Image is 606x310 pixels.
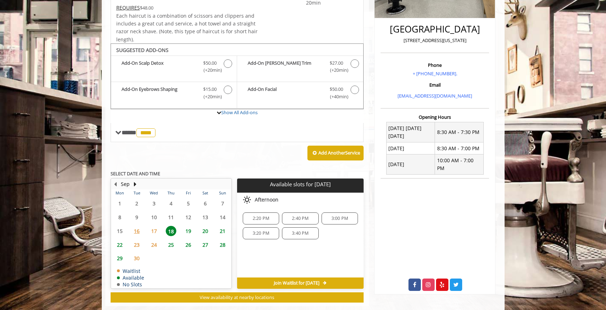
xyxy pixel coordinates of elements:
span: Join Waitlist for [DATE] [274,280,319,286]
span: 21 [217,226,228,236]
label: Add-On Eyebrows Shaping [114,86,233,102]
span: (+20min ) [199,66,220,74]
div: $48.00 [116,4,258,12]
button: Sep [121,180,130,188]
span: 16 [131,226,142,236]
td: Select day26 [180,238,196,252]
span: 3:40 PM [292,230,308,236]
b: Add-On Scalp Detox [122,59,196,74]
span: 2:40 PM [292,216,308,221]
th: Thu [163,189,180,197]
label: Add-On Scalp Detox [114,59,233,76]
td: [DATE] [DATE] [DATE] [386,122,435,142]
b: SELECT DATE AND TIME [111,170,160,177]
td: Select day28 [214,238,231,252]
td: 10:00 AM - 7:00 PM [435,154,484,175]
span: (+20min ) [199,93,220,100]
label: Add-On Facial [241,86,360,102]
span: 17 [149,226,159,236]
b: SUGGESTED ADD-ONS [116,47,169,53]
h3: Opening Hours [381,115,489,119]
span: (+20min ) [326,66,347,74]
span: 23 [131,240,142,250]
td: No Slots [117,282,144,287]
td: Select day25 [163,238,180,252]
b: Add-On [PERSON_NAME] Trim [248,59,323,74]
label: Add-On Beard Trim [241,59,360,76]
div: 3:40 PM [282,227,318,239]
td: [DATE] [386,142,435,154]
td: Select day27 [197,238,214,252]
span: 29 [114,253,125,263]
div: 3:00 PM [322,212,358,224]
span: (+40min ) [326,93,347,100]
th: Wed [145,189,162,197]
td: Select day19 [180,224,196,238]
th: Sun [214,189,231,197]
div: 2:40 PM [282,212,318,224]
img: afternoon slots [243,195,251,204]
td: Waitlist [117,268,144,274]
td: Select day24 [145,238,162,252]
span: 3:20 PM [253,230,269,236]
span: This service needs some Advance to be paid before we block your appointment [116,4,140,11]
div: The Made Man Haircut Add-onS [111,43,364,109]
td: [DATE] [386,154,435,175]
span: 24 [149,240,159,250]
button: View availability at nearby locations [111,292,364,303]
button: Previous Month [113,180,118,188]
span: $15.00 [203,86,217,93]
button: Add AnotherService [307,146,364,160]
span: 3:00 PM [331,216,348,221]
td: Select day16 [128,224,145,238]
b: Add-On Facial [248,86,323,100]
p: Available slots for [DATE] [240,181,361,187]
span: 30 [131,253,142,263]
th: Mon [111,189,128,197]
a: + [PHONE_NUMBER]. [413,70,457,77]
h3: Phone [382,63,487,68]
span: 27 [200,240,211,250]
span: 25 [166,240,176,250]
div: 3:20 PM [243,227,279,239]
span: 22 [114,240,125,250]
button: Next Month [133,180,138,188]
div: 2:20 PM [243,212,279,224]
a: [EMAIL_ADDRESS][DOMAIN_NAME] [398,93,472,99]
th: Fri [180,189,196,197]
span: 18 [166,226,176,236]
span: 2:20 PM [253,216,269,221]
span: 20 [200,226,211,236]
td: Available [117,275,144,280]
span: $50.00 [330,86,343,93]
td: Select day29 [111,251,128,265]
b: Add-On Eyebrows Shaping [122,86,196,100]
th: Tue [128,189,145,197]
span: 19 [183,226,194,236]
span: 26 [183,240,194,250]
td: Select day23 [128,238,145,252]
h3: Email [382,82,487,87]
th: Sat [197,189,214,197]
td: 8:30 AM - 7:30 PM [435,122,484,142]
a: Show All Add-ons [221,109,258,116]
span: View availability at nearby locations [200,294,274,300]
span: $50.00 [203,59,217,67]
span: Each haircut is a combination of scissors and clippers and includes a great cut and service, a ho... [116,12,258,43]
td: Select day20 [197,224,214,238]
td: Select day21 [214,224,231,238]
td: Select day30 [128,251,145,265]
td: Select day17 [145,224,162,238]
td: Select day22 [111,238,128,252]
p: [STREET_ADDRESS][US_STATE] [382,37,487,44]
span: 28 [217,240,228,250]
b: Add Another Service [318,150,360,156]
td: 8:30 AM - 7:00 PM [435,142,484,154]
td: Select day18 [163,224,180,238]
span: $27.00 [330,59,343,67]
h2: [GEOGRAPHIC_DATA] [382,24,487,34]
span: Afternoon [255,197,278,203]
